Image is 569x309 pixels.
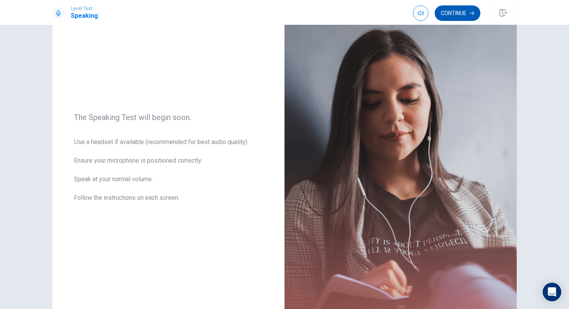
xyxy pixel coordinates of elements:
button: Continue [435,5,480,21]
span: Level Test [71,6,98,11]
h1: Speaking [71,11,98,21]
div: Open Intercom Messenger [543,283,561,301]
span: Use a headset if available (recommended for best audio quality). Ensure your microphone is positi... [74,137,263,212]
span: The Speaking Test will begin soon. [74,113,263,122]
